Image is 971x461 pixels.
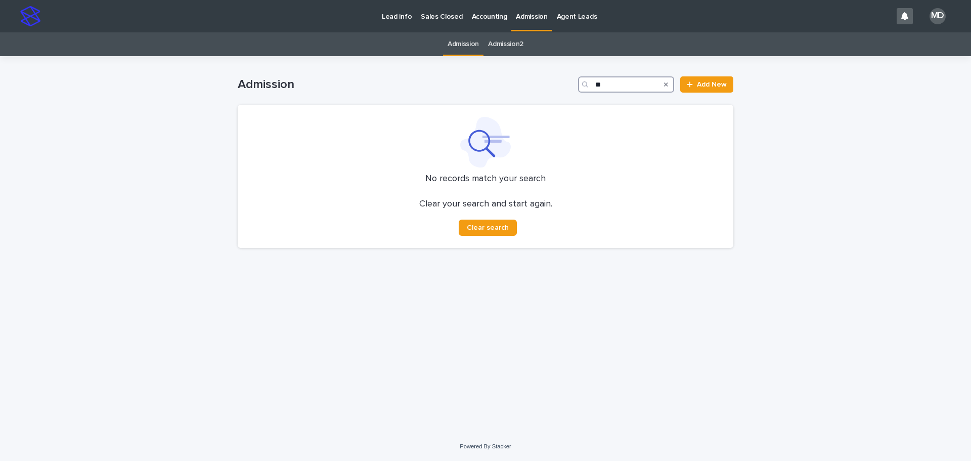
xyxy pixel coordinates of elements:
[488,32,523,56] a: Admission2
[930,8,946,24] div: MD
[20,6,40,26] img: stacker-logo-s-only.png
[459,220,517,236] button: Clear search
[460,443,511,449] a: Powered By Stacker
[238,77,574,92] h1: Admission
[578,76,674,93] input: Search
[680,76,733,93] a: Add New
[419,199,552,210] p: Clear your search and start again.
[448,32,479,56] a: Admission
[250,174,721,185] p: No records match your search
[697,81,727,88] span: Add New
[467,224,509,231] span: Clear search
